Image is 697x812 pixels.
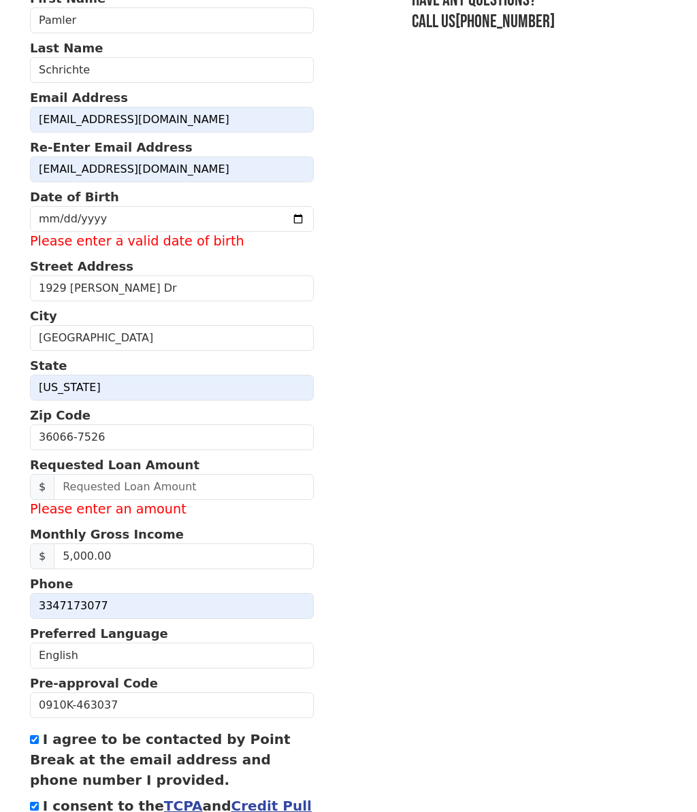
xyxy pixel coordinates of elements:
[30,275,314,301] input: Street Address
[30,156,314,182] input: Re-Enter Email Address
[30,626,168,641] strong: Preferred Language
[30,593,314,619] input: Phone
[30,543,54,569] span: $
[30,57,314,83] input: Last Name
[30,458,199,472] strong: Requested Loan Amount
[30,408,91,422] strong: Zip Code
[30,41,103,55] strong: Last Name
[30,7,314,33] input: First Name
[30,232,314,252] label: Please enter a valid date of birth
[30,676,158,690] strong: Pre-approval Code
[30,424,314,450] input: Zip Code
[30,309,57,323] strong: City
[455,11,555,33] a: [PHONE_NUMBER]
[30,90,128,105] strong: Email Address
[30,107,314,133] input: Email Address
[30,190,119,204] strong: Date of Birth
[412,11,667,33] h3: Call us
[30,474,54,500] span: $
[30,358,67,373] strong: State
[30,325,314,351] input: City
[54,474,314,500] input: Requested Loan Amount
[30,525,314,543] p: Monthly Gross Income
[30,692,314,718] input: Pre-approval Code
[30,731,291,788] label: I agree to be contacted by Point Break at the email address and phone number I provided.
[30,500,314,520] label: Please enter an amount
[54,543,314,569] input: Monthly Gross Income
[30,140,193,154] strong: Re-Enter Email Address
[30,259,133,273] strong: Street Address
[30,577,73,591] strong: Phone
